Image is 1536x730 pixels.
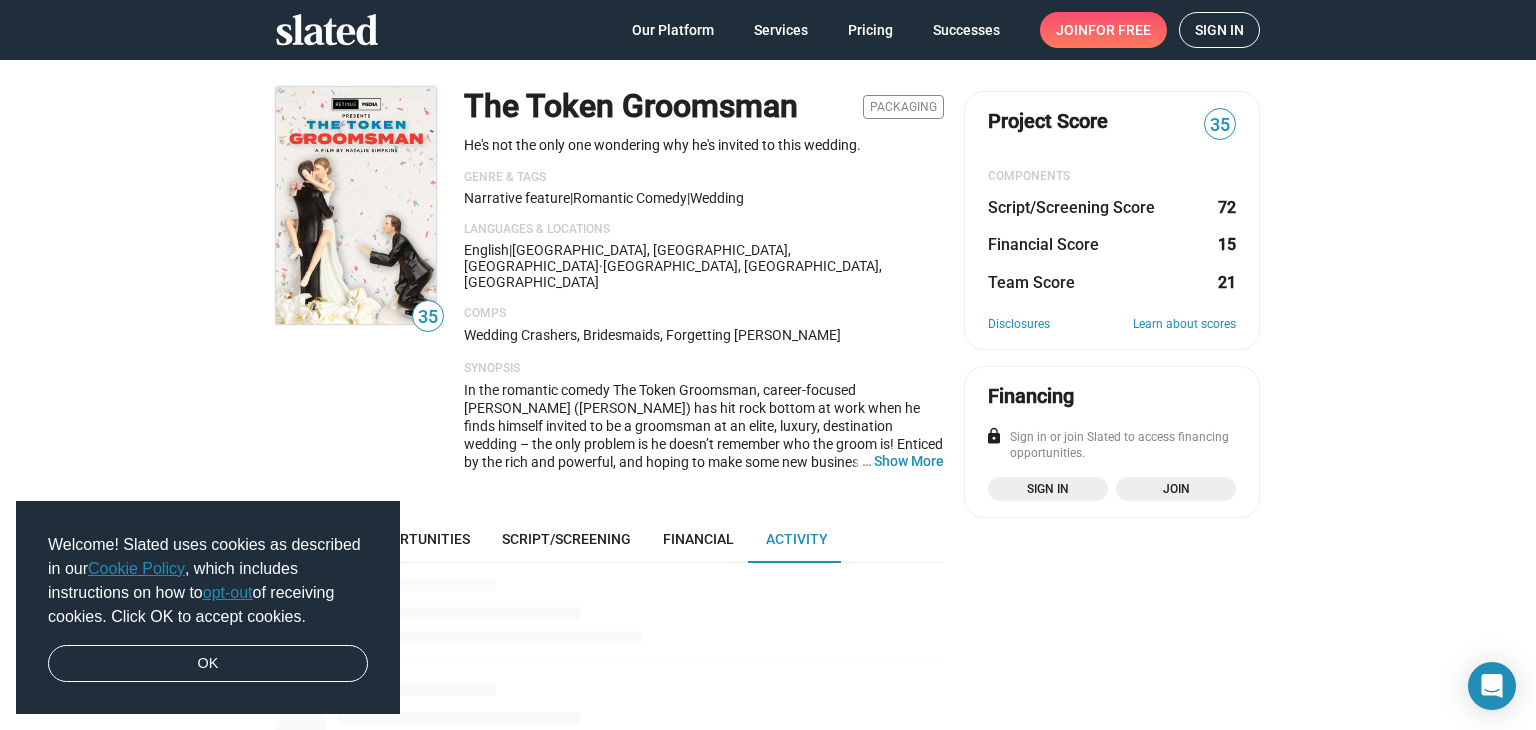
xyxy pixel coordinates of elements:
a: Opportunities [346,515,486,563]
span: Script/Screening [502,531,631,547]
a: Join [1116,477,1236,501]
dt: Script/Screening Score [988,197,1155,218]
a: Pricing [832,12,909,48]
span: In the romantic comedy The Token Groomsman, career-focused [PERSON_NAME] ([PERSON_NAME]) has hit ... [464,382,943,542]
a: Successes [917,12,1016,48]
span: Opportunities [362,531,470,547]
h1: The Token Groomsman [464,85,798,128]
span: Our Platform [632,12,714,48]
a: Script/Screening [486,515,647,563]
span: Financial [663,531,734,547]
span: | [509,242,512,258]
a: dismiss cookie message [48,645,368,683]
span: [GEOGRAPHIC_DATA], [GEOGRAPHIC_DATA], [GEOGRAPHIC_DATA] [464,242,791,274]
span: Project Score [988,108,1108,135]
a: Disclosures [988,317,1050,333]
dd: 72 [1217,197,1236,218]
div: Open Intercom Messenger [1468,662,1516,710]
a: Joinfor free [1040,12,1167,48]
a: Cookie Policy [88,560,185,577]
span: wedding [690,190,744,206]
img: The Token Groomsman [276,87,436,324]
a: Sign in [1179,12,1260,48]
a: Our Platform [616,12,730,48]
p: Languages & Locations [464,222,944,238]
span: Successes [933,12,1000,48]
span: 35 [1205,112,1235,139]
div: Financing [988,383,1074,410]
a: Services [738,12,824,48]
div: COMPONENTS [988,169,1236,185]
div: Sign in or join Slated to access financing opportunities. [988,430,1236,462]
span: · [599,258,603,274]
span: Packaging [863,95,944,119]
span: Join [1056,12,1151,48]
span: Welcome! Slated uses cookies as described in our , which includes instructions on how to of recei... [48,533,368,629]
span: Activity [766,531,828,547]
dd: 21 [1217,272,1236,293]
p: Genre & Tags [464,170,944,186]
span: Sign in [1000,479,1096,499]
span: Narrative feature [464,190,570,206]
a: Financial [647,515,750,563]
span: [GEOGRAPHIC_DATA], [GEOGRAPHIC_DATA], [GEOGRAPHIC_DATA] [464,258,882,290]
span: Services [754,12,808,48]
a: Activity [750,515,844,563]
span: Pricing [848,12,893,48]
span: | [570,190,573,206]
span: Sign in [1195,13,1244,47]
span: | [687,190,690,206]
a: Learn about scores [1133,317,1236,333]
mat-icon: lock [985,427,1003,445]
div: cookieconsent [16,501,400,715]
a: opt-out [203,584,253,601]
span: Join [1128,479,1224,499]
a: Sign in [988,477,1108,501]
span: 35 [413,304,443,331]
span: … [853,452,874,470]
span: Romantic Comedy [573,190,687,206]
span: for free [1088,12,1151,48]
span: English [464,242,509,258]
p: Synopsis [464,361,944,377]
dt: Team Score [988,272,1075,293]
dt: Financial Score [988,234,1099,255]
p: He's not the only one wondering why he's invited to this wedding. [464,136,944,155]
p: Wedding Crashers, Bridesmaids, Forgetting [PERSON_NAME] [464,326,944,345]
p: Comps [464,306,944,322]
button: …Show More [874,452,944,470]
dd: 15 [1217,234,1236,255]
